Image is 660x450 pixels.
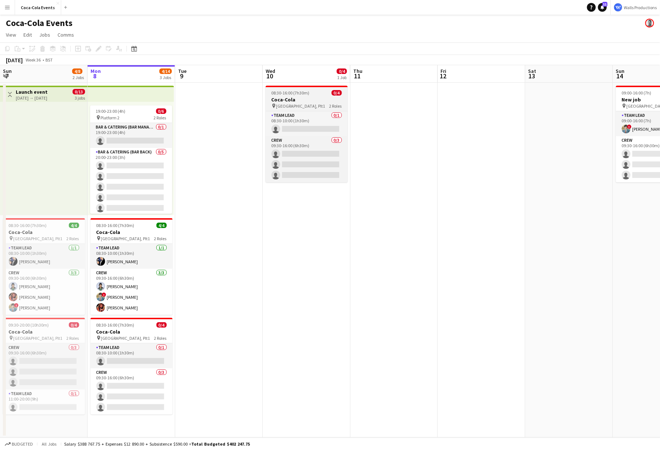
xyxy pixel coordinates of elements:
a: View [3,30,19,40]
h3: Coca-Cola [3,328,85,335]
span: 2 Roles [67,335,79,341]
span: 4/14 [159,68,172,74]
div: [DATE] → [DATE] [16,95,48,101]
span: 0/4 [337,68,347,74]
app-card-role: Team Lead1/108:30-10:00 (1h30m)[PERSON_NAME] [3,244,85,269]
span: 0/4 [69,322,79,328]
app-card-role: Bar & Catering (Bar Back)0/520:00-23:00 (3h) [90,148,172,215]
span: All jobs [40,441,58,447]
button: Budgeted [4,440,34,448]
span: 08:30-16:00 (7h30m) [96,223,134,228]
span: 10 [265,72,275,80]
div: Salary $388 767.75 + Expenses $12 890.00 + Subsistence $590.00 = [64,441,250,447]
span: 08:30-16:00 (7h30m) [272,90,310,96]
div: 1 Job [337,75,347,80]
span: 2 Roles [67,236,79,241]
span: 08:30-16:00 (7h30m) [96,322,134,328]
span: 4/4 [156,223,167,228]
span: Total Budgeted $402 247.75 [191,441,250,447]
app-job-card: 09:30-20:00 (10h30m)0/4Coca-Cola [GEOGRAPHIC_DATA], Plt12 RolesCrew0/309:30-16:00 (6h30m) Team Le... [3,318,85,414]
a: Edit [21,30,35,40]
h1: Coca-Cola Events [6,18,73,29]
h3: Launch event [16,89,48,95]
span: 14 [615,72,625,80]
span: Platform 2 [101,115,120,120]
div: 3 Jobs [160,75,172,80]
app-card-role: Bar & Catering (Bar Manager)0/119:00-23:00 (4h) [90,123,172,148]
span: 19:00-23:00 (4h) [96,108,126,114]
span: 2 Roles [154,236,167,241]
span: 2 Roles [154,335,167,341]
span: 0/13 [73,89,85,94]
span: [GEOGRAPHIC_DATA], Plt1 [14,236,63,241]
app-card-role: Crew0/309:30-16:00 (6h30m) [266,136,348,182]
h3: Coca-Cola [91,328,173,335]
span: Tue [178,68,187,74]
span: [GEOGRAPHIC_DATA], Plt1 [14,335,63,341]
span: ! [14,303,19,308]
span: Sun [616,68,625,74]
span: Mon [91,68,101,74]
a: Comms [55,30,77,40]
span: 09:00-16:00 (7h) [622,90,652,96]
span: ! [102,293,106,297]
app-card-role: Crew3/309:30-16:00 (6h30m)[PERSON_NAME]![PERSON_NAME][PERSON_NAME] [91,269,173,315]
span: 12 [440,72,447,80]
span: [GEOGRAPHIC_DATA], Plt1 [276,103,325,109]
span: Sat [528,68,537,74]
span: 4/8 [72,68,82,74]
span: Fri [441,68,447,74]
app-card-role: Team Lead0/111:00-20:00 (9h) [3,390,85,414]
app-job-card: 19:00-23:00 (4h)0/6 Platform 22 RolesBar & Catering (Bar Manager)0/119:00-23:00 (4h) Bar & Cateri... [90,105,172,214]
span: Budgeted [12,442,33,447]
span: 9 [177,72,187,80]
span: 8 [89,72,101,80]
app-card-role: Team Lead0/108:30-10:00 (1h30m) [91,343,173,368]
a: Jobs [36,30,53,40]
h3: Coca-Cola [91,229,173,235]
span: View [6,31,16,38]
span: 7 [2,72,12,80]
app-job-card: 08:30-16:00 (7h30m)4/4Coca-Cola [GEOGRAPHIC_DATA], Plt12 RolesTeam Lead1/108:30-10:00 (1h30m)[PER... [91,218,173,315]
button: Coca-Cola Events [15,0,61,15]
span: Thu [353,68,362,74]
app-job-card: 08:30-16:00 (7h30m)0/4Coca-Cola [GEOGRAPHIC_DATA], Plt12 RolesTeam Lead0/108:30-10:00 (1h30m) Cre... [91,318,173,414]
span: 2 Roles [329,103,342,109]
span: ! [627,124,632,129]
div: BST [45,57,53,63]
app-card-role: Team Lead0/108:30-10:00 (1h30m) [266,111,348,136]
a: 11 [598,3,607,12]
span: 11 [352,72,362,80]
span: 0/6 [156,108,166,114]
h3: Coca-Cola [3,229,85,235]
span: 13 [527,72,537,80]
h3: Coca-Cola [266,96,348,103]
span: Comms [58,31,74,38]
span: Sun [3,68,12,74]
span: 11 [602,2,608,7]
img: Logo [614,3,623,12]
span: 2 Roles [154,115,166,120]
span: Jobs [39,31,50,38]
span: Week 36 [24,57,43,63]
app-card-role: Team Lead1/108:30-10:00 (1h30m)[PERSON_NAME] [91,244,173,269]
span: [GEOGRAPHIC_DATA], Plt1 [101,335,150,341]
span: 0/4 [156,322,167,328]
app-card-role: Crew3/309:30-16:00 (6h30m)[PERSON_NAME][PERSON_NAME]![PERSON_NAME] [3,269,85,315]
app-job-card: 08:30-16:00 (7h30m)4/4Coca-Cola [GEOGRAPHIC_DATA], Plt12 RolesTeam Lead1/108:30-10:00 (1h30m)[PER... [3,218,85,315]
span: Wed [266,68,275,74]
app-card-role: Crew0/309:30-16:00 (6h30m) [91,368,173,414]
div: 3 jobs [75,94,85,101]
span: 0/4 [332,90,342,96]
span: 08:30-16:00 (7h30m) [9,223,47,228]
span: Edit [23,31,32,38]
span: 4/4 [69,223,79,228]
div: [DATE] [6,56,23,64]
app-job-card: 08:30-16:00 (7h30m)0/4Coca-Cola [GEOGRAPHIC_DATA], Plt12 RolesTeam Lead0/108:30-10:00 (1h30m) Cre... [266,86,348,182]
